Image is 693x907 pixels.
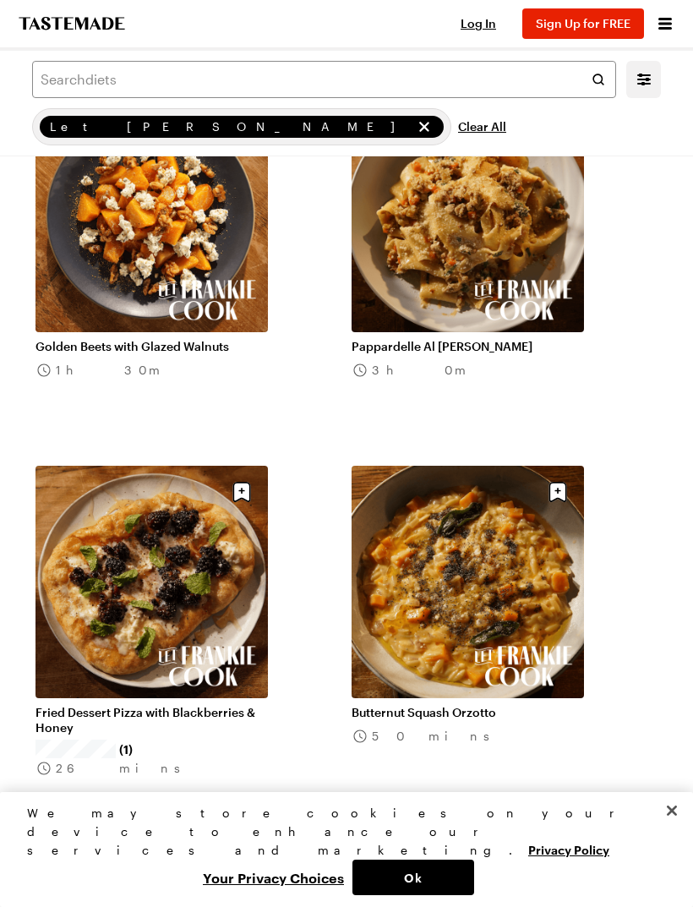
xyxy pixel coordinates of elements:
a: Pappardelle Al [PERSON_NAME] [352,339,584,354]
span: Clear All [458,118,506,135]
a: More information about your privacy, opens in a new tab [528,841,609,857]
a: Butternut Squash Orzotto [352,705,584,720]
button: remove Let Frankie Cook [415,117,434,136]
span: Sign Up for FREE [536,16,630,30]
button: Your Privacy Choices [194,860,352,895]
a: Fried Dessert Pizza with Blackberries & Honey [35,705,268,735]
span: Let [PERSON_NAME] [50,117,412,136]
button: Mobile filters [633,68,655,90]
button: Clear All [458,108,506,145]
button: Log In [445,15,512,32]
div: Privacy [27,804,652,895]
button: Save recipe [542,476,574,508]
button: Save recipe [226,476,258,508]
div: We may store cookies on your device to enhance our services and marketing. [27,804,652,860]
button: Sign Up for FREE [522,8,644,39]
button: Ok [352,860,474,895]
a: To Tastemade Home Page [17,17,127,30]
button: Open menu [654,13,676,35]
span: Log In [461,16,496,30]
button: Close [653,792,690,829]
a: Golden Beets with Glazed Walnuts [35,339,268,354]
